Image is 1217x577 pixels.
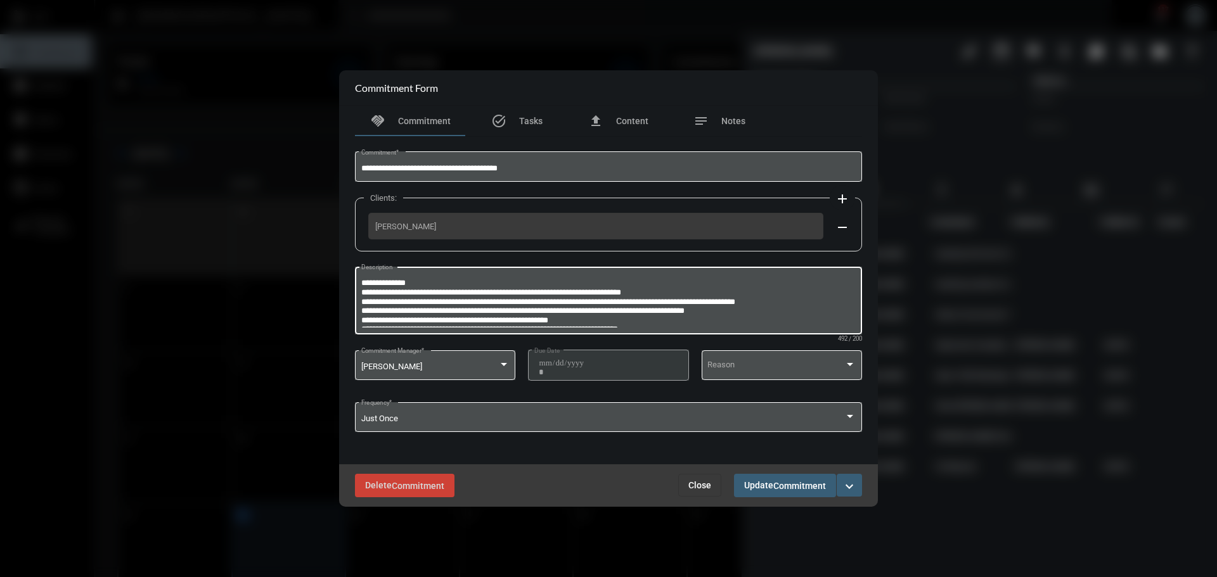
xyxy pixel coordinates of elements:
span: Commitment [392,481,444,491]
span: [PERSON_NAME] [375,222,816,231]
button: UpdateCommitment [734,474,836,497]
span: Just Once [361,414,398,423]
button: DeleteCommitment [355,474,454,497]
button: Close [678,474,721,497]
span: Content [616,116,648,126]
span: [PERSON_NAME] [361,362,422,372]
span: Commitment [398,116,451,126]
mat-icon: task_alt [491,113,506,129]
span: Commitment [773,481,826,491]
mat-icon: expand_more [842,479,857,494]
span: Update [744,480,826,490]
span: Tasks [519,116,543,126]
span: Close [688,480,711,490]
label: Clients: [364,193,403,203]
mat-icon: handshake [370,113,385,129]
span: Delete [365,480,444,490]
mat-icon: add [835,191,850,206]
mat-icon: notes [693,113,709,129]
mat-hint: 492 / 200 [838,336,862,343]
mat-icon: remove [835,220,850,235]
span: Notes [721,116,745,126]
mat-icon: file_upload [588,113,603,129]
h2: Commitment Form [355,82,438,94]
